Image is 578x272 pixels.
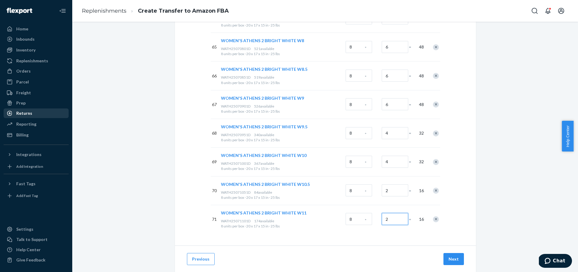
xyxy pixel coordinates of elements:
[221,124,307,129] span: WOMEN'S ATHENS 2 BRIGHT WHITE W9.5
[16,132,29,138] div: Billing
[542,5,554,17] button: Open notifications
[4,245,69,255] a: Help Center
[409,159,415,165] span: =
[16,100,26,106] div: Prep
[16,26,28,32] div: Home
[254,18,274,22] span: 407 available
[418,44,424,50] span: 48
[212,188,219,194] p: 70
[4,162,69,171] a: Add Integration
[16,257,45,263] div: Give Feedback
[4,179,69,189] button: Fast Tags
[418,159,424,165] span: 32
[346,70,372,82] input: Case Quantity
[57,5,69,17] button: Close Navigation
[4,56,69,66] a: Replenishments
[221,153,306,158] span: WOMEN'S ATHENS 2 BRIGHT WHITE W10
[138,8,229,14] a: Create Transfer to Amazon FBA
[221,95,304,101] span: WOMEN'S ATHENS 2 BRIGHT WHITE W9
[433,102,439,108] div: Remove Item
[16,226,33,232] div: Settings
[212,102,219,108] p: 67
[254,190,272,195] span: 84 available
[212,216,219,222] p: 71
[16,181,36,187] div: Fast Tags
[221,166,343,171] div: 8 units per box · 20 x 17 x 15 in · 25 lbs
[212,44,219,50] p: 65
[16,79,29,85] div: Parcel
[4,24,69,34] a: Home
[409,102,415,108] span: =
[221,190,250,195] span: WATH25071051D
[221,124,307,130] button: WOMEN'S ATHENS 2 BRIGHT WHITE W9.5
[418,73,424,79] span: 48
[409,73,415,79] span: =
[212,73,219,79] p: 66
[409,44,415,50] span: =
[4,98,69,108] a: Prep
[4,130,69,140] a: Billing
[221,46,250,51] span: WATH25070801D
[221,67,307,72] span: WOMEN'S ATHENS 2 BRIGHT WHITE W8.5
[254,104,274,108] span: 526 available
[221,109,343,114] div: 8 units per box · 20 x 17 x 15 in · 25 lbs
[254,219,274,223] span: 174 available
[382,70,408,82] input: Number of boxes
[409,216,415,222] span: =
[418,188,424,194] span: 16
[433,216,439,222] div: Remove Item
[346,127,372,139] input: Case Quantity
[77,2,234,20] ol: breadcrumbs
[221,210,306,215] span: WOMEN'S ATHENS 2 BRIGHT WHITE W11
[221,51,343,56] div: 8 units per box · 20 x 17 x 15 in · 25 lbs
[221,75,250,80] span: WATH25070851D
[16,152,42,158] div: Integrations
[529,5,541,17] button: Open Search Box
[409,188,415,194] span: =
[221,152,306,158] button: WOMEN'S ATHENS 2 BRIGHT WHITE W10
[16,193,38,198] div: Add Fast Tag
[433,73,439,79] div: Remove Item
[221,23,343,28] div: 8 units per box · 20 x 17 x 15 in · 25 lbs
[346,41,372,53] input: Case Quantity
[16,90,31,96] div: Freight
[16,247,41,253] div: Help Center
[221,224,343,229] div: 8 units per box · 20 x 17 x 15 in · 25 lbs
[382,41,408,53] input: Number of boxes
[16,121,36,127] div: Reporting
[187,253,215,265] button: Previous
[221,80,343,85] div: 8 units per box · 20 x 17 x 15 in · 25 lbs
[221,38,304,44] button: WOMEN'S ATHENS 2 BRIGHT WHITE W8
[433,159,439,165] div: Remove Item
[16,164,43,169] div: Add Integration
[418,216,424,222] span: 16
[346,156,372,168] input: Case Quantity
[16,236,48,242] div: Talk to Support
[4,255,69,265] button: Give Feedback
[221,137,343,142] div: 8 units per box · 20 x 17 x 15 in · 25 lbs
[221,181,310,187] button: WOMEN'S ATHENS 2 BRIGHT WHITE W10.5
[254,46,274,51] span: 521 available
[221,18,250,22] span: WATH25070751D
[221,195,343,200] div: 8 units per box · 20 x 17 x 15 in · 25 lbs
[4,119,69,129] a: Reporting
[16,36,35,42] div: Inbounds
[4,108,69,118] a: Returns
[539,254,572,269] iframe: Opens a widget where you can chat to one of our agents
[433,44,439,50] div: Remove Item
[221,66,307,72] button: WOMEN'S ATHENS 2 BRIGHT WHITE W8.5
[221,38,304,43] span: WOMEN'S ATHENS 2 BRIGHT WHITE W8
[254,133,274,137] span: 340 available
[382,98,408,110] input: Number of boxes
[382,184,408,196] input: Number of boxes
[562,121,573,152] button: Help Center
[221,219,250,223] span: WATH25071101D
[346,213,372,225] input: Case Quantity
[382,213,408,225] input: Number of boxes
[7,8,32,14] img: Flexport logo
[4,77,69,87] a: Parcel
[16,110,32,116] div: Returns
[16,58,48,64] div: Replenishments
